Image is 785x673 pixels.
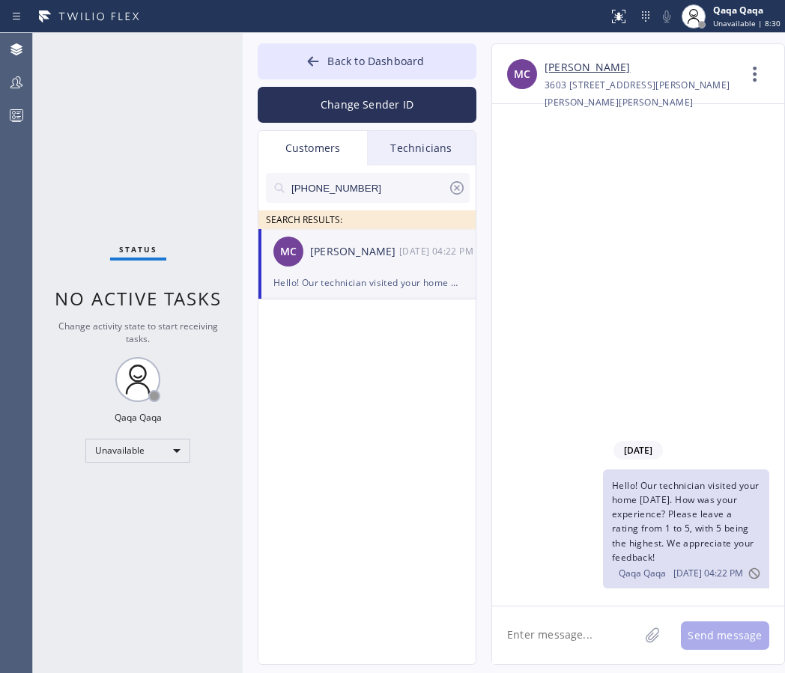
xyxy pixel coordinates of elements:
[713,4,781,16] div: Qaqa Qaqa
[280,243,297,261] span: MC
[612,479,760,564] span: Hello! Our technician visited your home [DATE]. How was your experience? Please leave a rating fr...
[327,54,424,68] span: Back to Dashboard
[673,567,743,579] span: [DATE] 04:22 PM
[55,286,222,311] span: No active tasks
[603,469,769,588] div: 09/05/2025 9:22 AM
[258,87,476,123] button: Change Sender ID
[545,59,630,76] a: [PERSON_NAME]
[85,439,190,463] div: Unavailable
[681,621,769,650] button: Send message
[266,213,342,226] span: SEARCH RESULTS:
[119,244,157,255] span: Status
[613,441,663,460] span: [DATE]
[258,131,367,165] div: Customers
[514,66,530,83] span: MC
[58,320,218,345] span: Change activity state to start receiving tasks.
[367,131,476,165] div: Technicians
[273,274,461,291] div: Hello! Our technician visited your home [DATE]. How was your experience? Please leave a rating fr...
[545,76,737,111] div: 3603 [STREET_ADDRESS][PERSON_NAME][PERSON_NAME][PERSON_NAME]
[656,6,677,27] button: Mute
[310,243,399,261] div: [PERSON_NAME]
[115,411,162,424] div: Qaqa Qaqa
[713,18,781,28] span: Unavailable | 8:30
[619,567,666,579] span: Qaqa Qaqa
[399,243,477,260] div: 09/05/2025 9:22 AM
[290,173,448,203] input: Search
[258,43,476,79] button: Back to Dashboard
